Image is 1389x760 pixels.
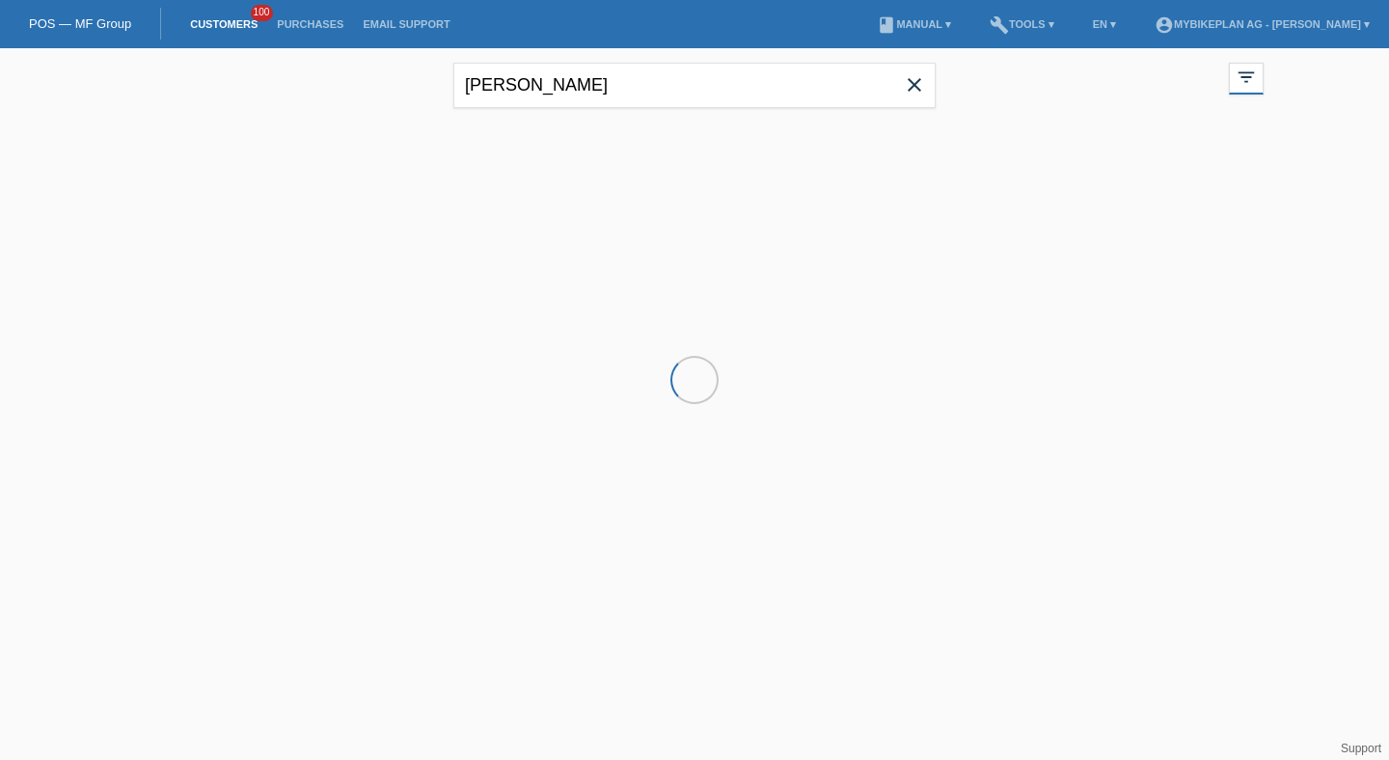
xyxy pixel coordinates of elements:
[1155,15,1174,35] i: account_circle
[903,73,926,96] i: close
[453,63,936,108] input: Search...
[251,5,274,21] span: 100
[353,18,459,30] a: Email Support
[1083,18,1126,30] a: EN ▾
[980,18,1064,30] a: buildTools ▾
[877,15,896,35] i: book
[29,16,131,31] a: POS — MF Group
[867,18,961,30] a: bookManual ▾
[267,18,353,30] a: Purchases
[1145,18,1379,30] a: account_circleMybikeplan AG - [PERSON_NAME] ▾
[1236,67,1257,88] i: filter_list
[1341,742,1381,755] a: Support
[180,18,267,30] a: Customers
[990,15,1009,35] i: build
